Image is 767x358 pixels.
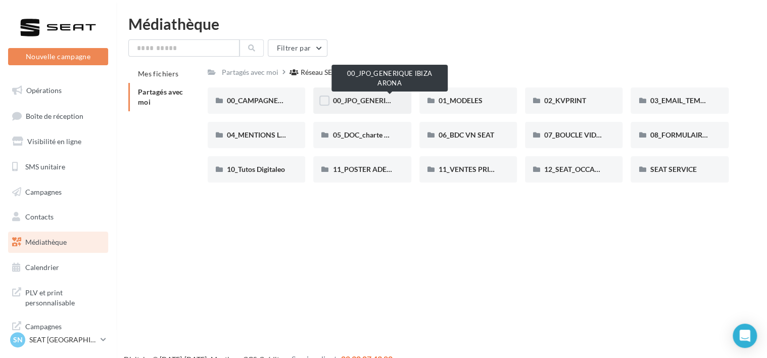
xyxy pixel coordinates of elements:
a: PLV et print personnalisable [6,282,110,311]
span: Calendrier [25,263,59,272]
a: Contacts [6,206,110,228]
span: Partagés avec moi [138,87,183,106]
span: 11_VENTES PRIVÉES SEAT [439,165,524,173]
div: Partagés avec moi [222,67,278,77]
span: 03_EMAIL_TEMPLATE HTML SEAT [650,96,760,105]
p: SEAT [GEOGRAPHIC_DATA] [29,335,97,345]
span: 01_MODELES [439,96,483,105]
a: Médiathèque [6,232,110,253]
span: 06_BDC VN SEAT [439,130,494,139]
span: Boîte de réception [26,111,83,120]
div: Réseau SEAT [301,67,341,77]
span: 07_BOUCLE VIDEO ECRAN SHOWROOM [544,130,678,139]
span: 04_MENTIONS LEGALES OFFRES PRESSE [227,130,361,139]
button: Filtrer par [268,39,327,57]
div: Open Intercom Messenger [733,324,757,348]
a: SMS unitaire [6,156,110,177]
span: SMS unitaire [25,162,65,171]
span: 00_JPO_GENERIQUE IBIZA ARONA [332,96,447,105]
a: Calendrier [6,257,110,278]
span: Mes fichiers [138,69,178,78]
span: Campagnes [25,187,62,196]
span: Médiathèque [25,238,67,246]
span: 00_CAMPAGNE_SEPTEMBRE [227,96,321,105]
a: Opérations [6,80,110,101]
a: Boîte de réception [6,105,110,127]
span: Campagnes DataOnDemand [25,320,104,341]
span: Visibilité en ligne [27,137,81,146]
span: SEAT SERVICE [650,165,696,173]
a: Visibilité en ligne [6,131,110,152]
span: Contacts [25,212,54,221]
span: 10_Tutos Digitaleo [227,165,285,173]
span: 12_SEAT_OCCASIONS_GARANTIES [544,165,658,173]
button: Nouvelle campagne [8,48,108,65]
span: 05_DOC_charte graphique + Guidelines [332,130,456,139]
span: SN [13,335,23,345]
a: SN SEAT [GEOGRAPHIC_DATA] [8,330,108,349]
span: Opérations [26,86,62,95]
span: PLV et print personnalisable [25,286,104,307]
a: Campagnes [6,182,110,203]
div: Médiathèque [128,16,755,31]
a: Campagnes DataOnDemand [6,316,110,345]
span: 11_POSTER ADEME SEAT [332,165,415,173]
span: 02_KVPRINT [544,96,586,105]
div: 00_JPO_GENERIQUE IBIZA ARONA [331,65,448,92]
